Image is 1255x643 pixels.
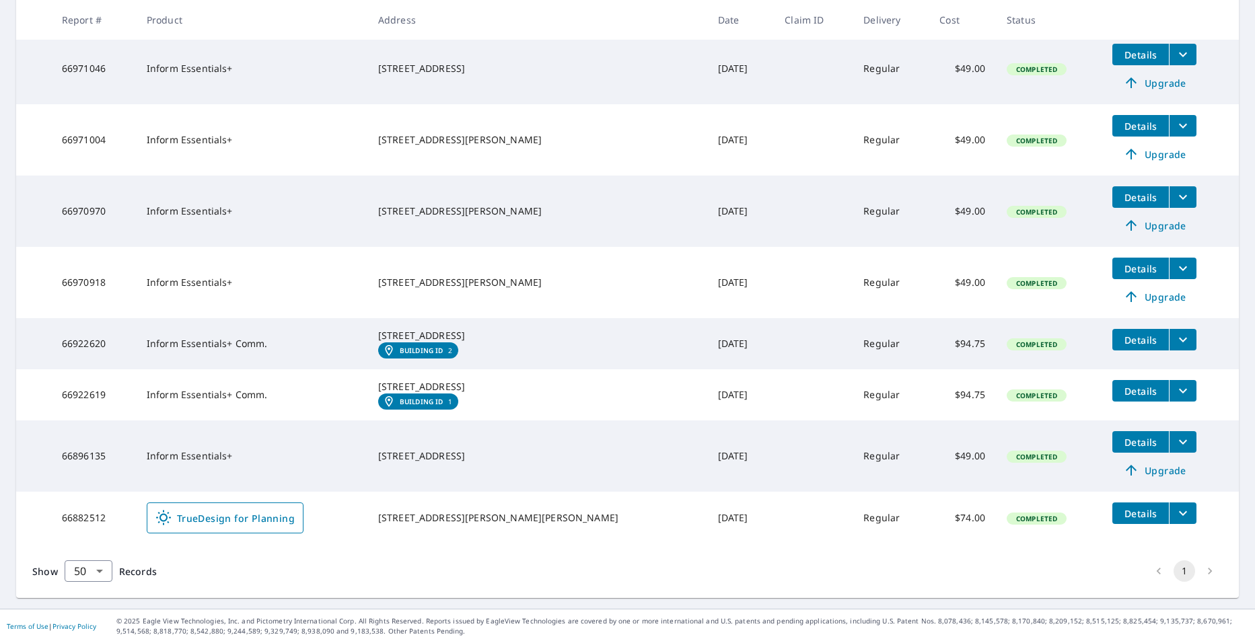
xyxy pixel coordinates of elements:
[1120,334,1161,346] span: Details
[707,369,775,420] td: [DATE]
[51,104,136,176] td: 66971004
[378,511,696,525] div: [STREET_ADDRESS][PERSON_NAME][PERSON_NAME]
[1112,215,1196,236] a: Upgrade
[1008,278,1065,288] span: Completed
[929,492,996,544] td: $74.00
[707,318,775,369] td: [DATE]
[1120,385,1161,398] span: Details
[7,622,96,630] p: |
[853,33,929,104] td: Regular
[1112,115,1169,137] button: detailsBtn-66971004
[1120,146,1188,162] span: Upgrade
[1120,48,1161,61] span: Details
[707,33,775,104] td: [DATE]
[929,247,996,318] td: $49.00
[136,318,367,369] td: Inform Essentials+ Comm.
[51,33,136,104] td: 66971046
[378,133,696,147] div: [STREET_ADDRESS][PERSON_NAME]
[1146,560,1223,582] nav: pagination navigation
[136,176,367,247] td: Inform Essentials+
[378,204,696,218] div: [STREET_ADDRESS][PERSON_NAME]
[1174,560,1195,582] button: page 1
[929,369,996,420] td: $94.75
[1008,452,1065,461] span: Completed
[52,621,96,631] a: Privacy Policy
[51,369,136,420] td: 66922619
[1169,44,1196,65] button: filesDropdownBtn-66971046
[1169,115,1196,137] button: filesDropdownBtn-66971004
[929,420,996,492] td: $49.00
[1120,262,1161,275] span: Details
[147,502,303,533] a: TrueDesign for Planning
[400,398,443,406] em: Building ID
[1112,502,1169,524] button: detailsBtn-66882512
[853,176,929,247] td: Regular
[378,329,696,342] div: [STREET_ADDRESS]
[51,420,136,492] td: 66896135
[1120,75,1188,91] span: Upgrade
[853,247,929,318] td: Regular
[853,318,929,369] td: Regular
[32,565,58,578] span: Show
[1112,143,1196,165] a: Upgrade
[116,616,1248,636] p: © 2025 Eagle View Technologies, Inc. and Pictometry International Corp. All Rights Reserved. Repo...
[1008,514,1065,523] span: Completed
[136,104,367,176] td: Inform Essentials+
[119,565,157,578] span: Records
[853,369,929,420] td: Regular
[929,104,996,176] td: $49.00
[51,247,136,318] td: 66970918
[1112,329,1169,350] button: detailsBtn-66922620
[136,247,367,318] td: Inform Essentials+
[1169,431,1196,453] button: filesDropdownBtn-66896135
[929,176,996,247] td: $49.00
[65,552,112,590] div: 50
[136,33,367,104] td: Inform Essentials+
[1120,191,1161,204] span: Details
[1169,380,1196,402] button: filesDropdownBtn-66922619
[136,420,367,492] td: Inform Essentials+
[65,560,112,582] div: Show 50 records
[51,176,136,247] td: 66970970
[1112,380,1169,402] button: detailsBtn-66922619
[1112,258,1169,279] button: detailsBtn-66970918
[51,492,136,544] td: 66882512
[136,369,367,420] td: Inform Essentials+ Comm.
[1112,186,1169,208] button: detailsBtn-66970970
[378,276,696,289] div: [STREET_ADDRESS][PERSON_NAME]
[707,104,775,176] td: [DATE]
[853,420,929,492] td: Regular
[1112,431,1169,453] button: detailsBtn-66896135
[7,621,48,631] a: Terms of Use
[1008,340,1065,349] span: Completed
[378,62,696,75] div: [STREET_ADDRESS]
[853,492,929,544] td: Regular
[1112,44,1169,65] button: detailsBtn-66971046
[1169,329,1196,350] button: filesDropdownBtn-66922620
[1008,65,1065,74] span: Completed
[1169,502,1196,524] button: filesDropdownBtn-66882512
[1112,72,1196,93] a: Upgrade
[1008,136,1065,145] span: Completed
[1120,436,1161,449] span: Details
[1169,258,1196,279] button: filesDropdownBtn-66970918
[929,33,996,104] td: $49.00
[707,247,775,318] td: [DATE]
[400,346,443,354] em: Building ID
[929,318,996,369] td: $94.75
[1008,207,1065,217] span: Completed
[1120,507,1161,520] span: Details
[1120,289,1188,305] span: Upgrade
[1120,217,1188,233] span: Upgrade
[707,492,775,544] td: [DATE]
[1112,286,1196,307] a: Upgrade
[378,342,458,358] a: Building ID2
[1169,186,1196,208] button: filesDropdownBtn-66970970
[1120,120,1161,133] span: Details
[707,420,775,492] td: [DATE]
[1120,462,1188,478] span: Upgrade
[853,104,929,176] td: Regular
[155,510,295,526] span: TrueDesign for Planning
[707,176,775,247] td: [DATE]
[378,380,696,393] div: [STREET_ADDRESS]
